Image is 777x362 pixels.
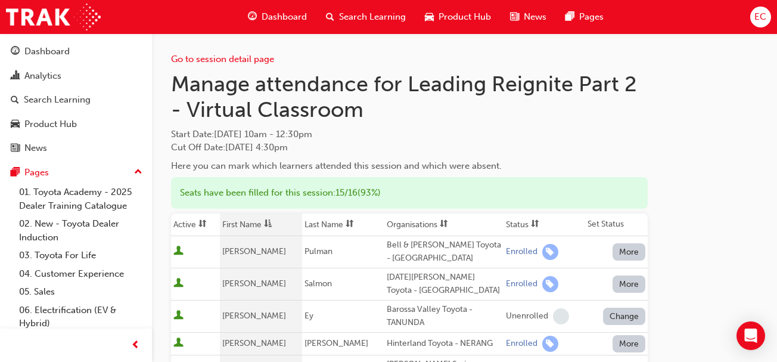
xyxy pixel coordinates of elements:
div: Barossa Valley Toyota - TANUNDA [387,303,501,330]
a: pages-iconPages [556,5,613,29]
span: sorting-icon [531,219,539,230]
span: EC [754,10,766,24]
span: User is active [173,338,184,349]
div: [DATE][PERSON_NAME] Toyota - [GEOGRAPHIC_DATA] [387,271,501,298]
a: News [5,137,147,159]
button: EC [750,7,771,27]
div: Unenrolled [506,311,548,322]
span: Dashboard [262,10,307,24]
span: sorting-icon [346,219,354,230]
a: search-iconSearch Learning [316,5,415,29]
span: learningRecordVerb_ENROLL-icon [542,244,558,260]
span: pages-icon [11,168,20,178]
a: news-iconNews [501,5,556,29]
span: guage-icon [248,10,257,24]
div: Seats have been filled for this session : 15 / 16 ( 93% ) [171,177,648,209]
th: Toggle SortBy [302,214,384,236]
span: car-icon [11,119,20,130]
div: News [24,141,47,155]
div: Here you can mark which learners attended this session and which were absent. [171,159,648,173]
span: [PERSON_NAME] [304,338,368,348]
a: 04. Customer Experience [14,265,147,283]
span: User is active [173,246,184,258]
span: [PERSON_NAME] [222,311,286,321]
span: learningRecordVerb_ENROLL-icon [542,336,558,352]
div: Analytics [24,69,61,83]
span: car-icon [425,10,434,24]
span: News [524,10,546,24]
div: Search Learning [24,93,91,107]
a: Dashboard [5,41,147,63]
a: Search Learning [5,89,147,111]
th: Toggle SortBy [384,214,504,236]
th: Toggle SortBy [171,214,220,236]
span: search-icon [11,95,19,106]
a: 03. Toyota For Life [14,246,147,265]
span: prev-icon [131,338,140,353]
button: Pages [5,162,147,184]
button: Change [603,308,646,325]
div: Pages [24,166,49,180]
span: [PERSON_NAME] [222,279,286,289]
span: news-icon [510,10,519,24]
span: up-icon [134,165,142,180]
a: 02. New - Toyota Dealer Induction [14,215,147,246]
span: Cut Off Date : [DATE] 4:30pm [171,142,288,153]
th: Toggle SortBy [220,214,302,236]
span: Start Date : [171,128,648,141]
span: sorting-icon [440,219,448,230]
span: guage-icon [11,47,20,57]
a: 01. Toyota Academy - 2025 Dealer Training Catalogue [14,183,147,215]
button: More [613,276,646,293]
span: Salmon [304,279,332,289]
img: Trak [6,4,101,30]
a: Go to session detail page [171,54,274,64]
a: 06. Electrification (EV & Hybrid) [14,301,147,333]
span: Ey [304,311,313,321]
th: Set Status [585,214,648,236]
span: learningRecordVerb_NONE-icon [553,308,569,324]
button: More [613,335,646,352]
span: Product Hub [439,10,491,24]
button: More [613,243,646,261]
span: Pages [579,10,604,24]
a: car-iconProduct Hub [415,5,501,29]
a: 05. Sales [14,283,147,301]
div: Open Intercom Messenger [736,321,765,350]
div: Hinterland Toyota - NERANG [387,337,501,351]
span: sorting-icon [198,219,207,230]
span: [PERSON_NAME] [222,338,286,348]
th: Toggle SortBy [504,214,585,236]
div: Enrolled [506,338,537,349]
a: Analytics [5,65,147,87]
span: search-icon [326,10,334,24]
span: chart-icon [11,71,20,82]
span: User is active [173,278,184,290]
span: [DATE] 10am - 12:30pm [214,129,312,140]
span: Pulman [304,246,332,256]
div: Dashboard [24,45,70,58]
div: Enrolled [506,279,537,290]
span: news-icon [11,143,20,154]
div: Enrolled [506,246,537,258]
span: pages-icon [565,10,574,24]
button: DashboardAnalyticsSearch LearningProduct HubNews [5,38,147,162]
span: Search Learning [339,10,406,24]
a: Product Hub [5,113,147,135]
span: [PERSON_NAME] [222,246,286,256]
div: Product Hub [24,117,77,131]
span: User is active [173,310,184,322]
span: asc-icon [264,219,272,230]
a: guage-iconDashboard [238,5,316,29]
span: learningRecordVerb_ENROLL-icon [542,276,558,292]
div: Bell & [PERSON_NAME] Toyota - [GEOGRAPHIC_DATA] [387,239,501,265]
h1: Manage attendance for Leading Reignite Part 2 - Virtual Classroom [171,71,648,123]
